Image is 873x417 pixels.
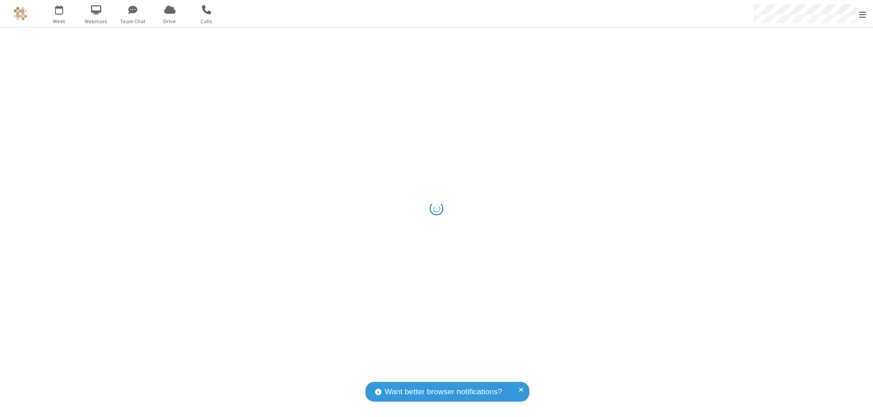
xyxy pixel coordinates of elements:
[190,17,224,25] span: Calls
[116,17,150,25] span: Team Chat
[153,17,187,25] span: Drive
[385,386,502,398] span: Want better browser notifications?
[79,17,113,25] span: Webinars
[42,17,76,25] span: Meet
[14,7,27,20] img: QA Selenium DO NOT DELETE OR CHANGE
